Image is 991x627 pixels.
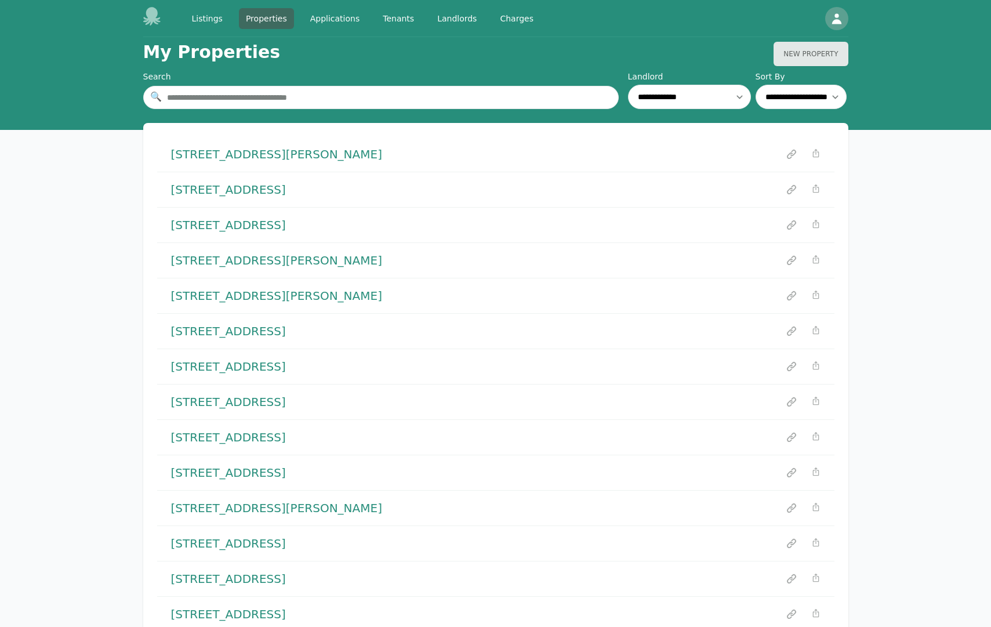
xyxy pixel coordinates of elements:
a: Charges [493,8,540,29]
a: [STREET_ADDRESS] [171,429,286,445]
a: Tenants [376,8,421,29]
a: [STREET_ADDRESS] [171,535,286,552]
h1: My Properties [143,42,281,66]
div: Search [143,71,619,82]
a: [STREET_ADDRESS] [171,465,286,481]
a: Properties [239,8,294,29]
a: [STREET_ADDRESS][PERSON_NAME] [171,252,382,269]
a: Landlords [430,8,484,29]
a: [STREET_ADDRESS] [171,571,286,587]
a: Applications [303,8,367,29]
a: [STREET_ADDRESS] [171,182,286,198]
button: New Property [774,42,848,66]
a: [STREET_ADDRESS] [171,394,286,410]
a: [STREET_ADDRESS][PERSON_NAME] [171,500,382,516]
a: Listings [185,8,230,29]
a: [STREET_ADDRESS] [171,358,286,375]
a: [STREET_ADDRESS] [171,323,286,339]
a: [STREET_ADDRESS] [171,217,286,233]
label: Sort By [756,71,848,82]
label: Landlord [628,71,751,82]
a: [STREET_ADDRESS] [171,606,286,622]
a: [STREET_ADDRESS][PERSON_NAME] [171,288,382,304]
a: [STREET_ADDRESS][PERSON_NAME] [171,146,382,162]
